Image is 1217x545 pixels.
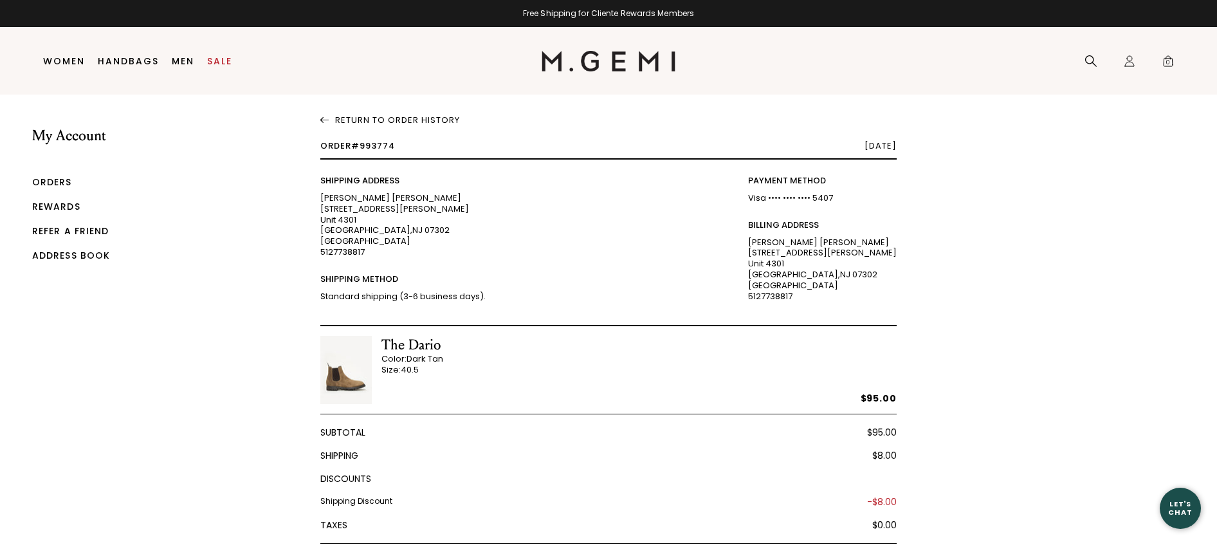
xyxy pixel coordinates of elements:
a: Return To Order History [320,111,897,125]
div: 5127738817 [320,247,486,258]
div: Shipping Method [320,258,486,291]
div: 5127738817 [748,291,897,302]
span: 0 [1162,57,1175,70]
a: Men [172,56,194,66]
div: $95.00 [861,393,897,404]
div: [GEOGRAPHIC_DATA] [320,236,486,247]
li: My Account [32,127,110,176]
a: Refer a Friend [32,225,109,237]
span: [DATE] [865,142,897,151]
div: [PERSON_NAME] [PERSON_NAME] [748,237,897,248]
span: $0.00 [872,520,897,530]
a: Address Book [32,249,110,262]
div: Discounts [320,461,897,484]
div: - $8.00 [867,497,897,507]
div: Shipping Address [320,160,486,193]
a: Women [43,56,85,66]
span: $8.00 [872,450,897,461]
div: [GEOGRAPHIC_DATA] , NJ 07302 [320,225,486,236]
div: Subtotal [320,414,897,438]
div: [STREET_ADDRESS][PERSON_NAME] [320,204,486,215]
a: Rewards [32,200,80,213]
div: Let's Chat [1160,500,1201,516]
div: The Dario [381,336,443,355]
span: $95.00 [867,427,897,438]
a: Orders [32,176,72,189]
span: Order #993774 [320,140,395,152]
div: [GEOGRAPHIC_DATA] [748,281,897,291]
a: Sale [207,56,232,66]
div: Standard shipping (3-6 business days). [320,291,486,302]
div: Unit 4301 [748,259,897,270]
div: Payment Method [748,160,897,193]
div: [GEOGRAPHIC_DATA] , NJ 07302 [748,270,897,281]
div: Visa •••• •••• •••• 5407 [748,193,897,204]
div: Billing Address [748,204,897,237]
div: Color: Dark Tan [381,354,443,365]
a: Handbags [98,56,159,66]
div: Size: 40.5 [381,365,443,376]
div: Shipping [320,438,897,461]
div: Shipping Discount [320,497,392,507]
img: M.Gemi [542,51,676,71]
div: Taxes [320,507,897,530]
div: [PERSON_NAME] [PERSON_NAME] [320,193,486,204]
img: right arrow [320,111,329,123]
div: Unit 4301 [320,215,486,226]
div: [STREET_ADDRESS][PERSON_NAME] [748,248,897,259]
